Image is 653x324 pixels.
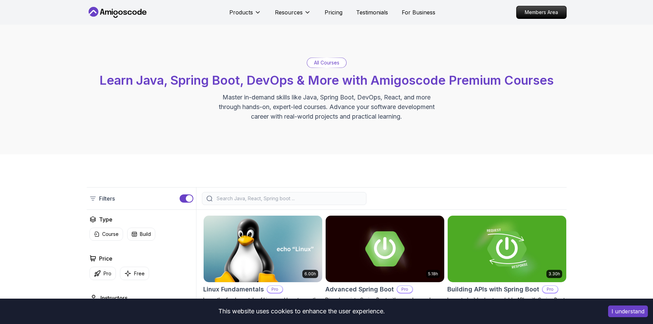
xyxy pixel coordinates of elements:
p: Pro [543,286,558,293]
a: Advanced Spring Boot card5.18hAdvanced Spring BootProDive deep into Spring Boot with our advanced... [325,215,445,317]
p: Course [102,231,119,238]
button: Accept cookies [608,305,648,317]
a: Pricing [325,8,342,16]
a: For Business [402,8,435,16]
p: Build [140,231,151,238]
button: Pro [89,267,116,280]
button: Course [89,228,123,241]
button: Build [127,228,155,241]
span: Learn Java, Spring Boot, DevOps & More with Amigoscode Premium Courses [99,73,554,88]
p: Filters [99,194,115,203]
p: Master in-demand skills like Java, Spring Boot, DevOps, React, and more through hands-on, expert-... [211,93,442,121]
button: Products [229,8,261,22]
h2: Price [99,254,112,263]
p: 5.18h [428,271,438,277]
p: Pro [397,286,412,293]
p: Members Area [517,6,566,19]
button: Free [120,267,149,280]
p: Products [229,8,253,16]
p: Pro [267,286,282,293]
a: Members Area [516,6,567,19]
p: 3.30h [548,271,560,277]
button: Resources [275,8,311,22]
h2: Instructors [100,294,128,302]
img: Advanced Spring Boot card [326,216,444,282]
p: Learn the fundamentals of Linux and how to use the command line [203,296,323,310]
div: This website uses cookies to enhance the user experience. [5,304,598,319]
p: Learn to build robust, scalable APIs with Spring Boot, mastering REST principles, JSON handling, ... [447,296,567,317]
a: Linux Fundamentals card6.00hLinux FundamentalsProLearn the fundamentals of Linux and how to use t... [203,215,323,310]
img: Linux Fundamentals card [204,216,322,282]
h2: Type [99,215,112,224]
a: Building APIs with Spring Boot card3.30hBuilding APIs with Spring BootProLearn to build robust, s... [447,215,567,317]
h2: Linux Fundamentals [203,285,264,294]
h2: Advanced Spring Boot [325,285,394,294]
input: Search Java, React, Spring boot ... [215,195,362,202]
p: Resources [275,8,303,16]
p: Pro [104,270,111,277]
p: All Courses [314,59,339,66]
a: Testimonials [356,8,388,16]
p: Dive deep into Spring Boot with our advanced course, designed to take your skills from intermedia... [325,296,445,317]
p: Free [134,270,145,277]
img: Building APIs with Spring Boot card [448,216,566,282]
p: 6.00h [304,271,316,277]
h2: Building APIs with Spring Boot [447,285,539,294]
